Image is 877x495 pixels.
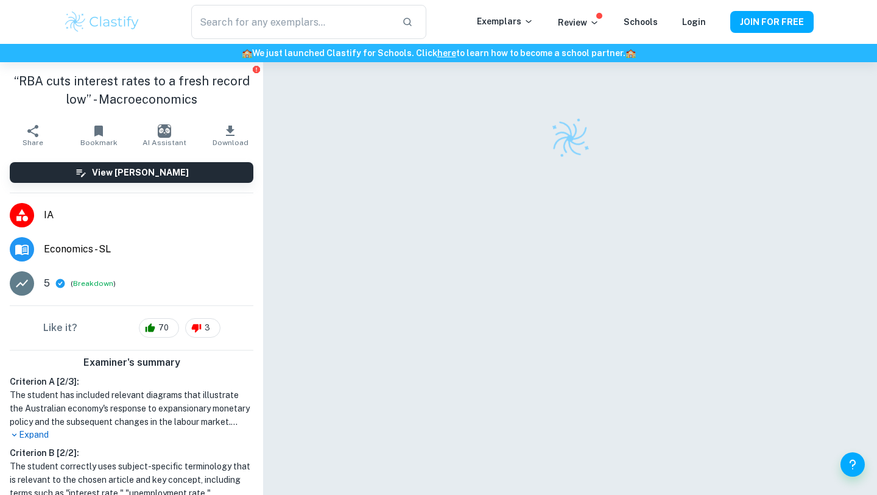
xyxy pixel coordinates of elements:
span: Economics - SL [44,242,253,257]
span: 🏫 [625,48,636,58]
h1: “RBA cuts interest rates to a fresh record low” - Macroeconomics [10,72,253,109]
span: ( ) [71,278,116,290]
input: Search for any exemplars... [191,5,392,39]
span: 3 [198,322,217,334]
h6: Like it? [43,321,77,335]
p: Review [558,16,599,29]
button: AI Assistant [132,118,197,152]
h6: Criterion B [ 2 / 2 ]: [10,446,253,460]
h1: The student has included relevant diagrams that illustrate the Australian economy's response to e... [10,388,253,429]
span: 🏫 [242,48,252,58]
img: Clastify logo [63,10,141,34]
span: Bookmark [80,138,118,147]
h6: View [PERSON_NAME] [92,166,189,179]
button: Bookmark [66,118,132,152]
button: JOIN FOR FREE [730,11,814,33]
a: Schools [624,17,658,27]
a: Login [682,17,706,27]
p: 5 [44,276,50,291]
a: here [437,48,456,58]
span: Share [23,138,43,147]
span: AI Assistant [143,138,186,147]
button: Download [197,118,263,152]
img: Clastify logo [543,112,596,165]
span: 70 [152,322,175,334]
h6: Criterion A [ 2 / 3 ]: [10,375,253,388]
button: Report issue [252,65,261,74]
button: Breakdown [73,278,113,289]
p: Expand [10,429,253,441]
span: Download [213,138,248,147]
p: Exemplars [477,15,534,28]
div: 3 [185,318,220,338]
button: Help and Feedback [840,452,865,477]
img: AI Assistant [158,124,171,138]
h6: Examiner's summary [5,355,258,370]
div: 70 [139,318,179,338]
span: IA [44,208,253,223]
h6: We just launched Clastify for Schools. Click to learn how to become a school partner. [2,46,875,60]
button: View [PERSON_NAME] [10,162,253,183]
